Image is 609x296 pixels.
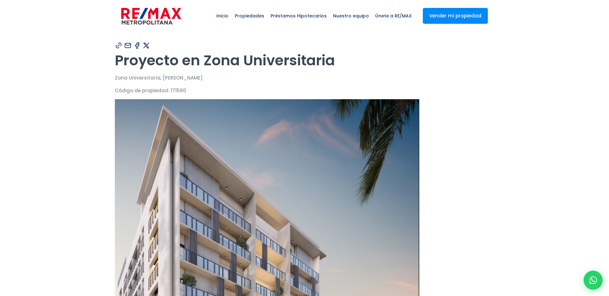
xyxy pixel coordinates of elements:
img: Compartir [115,42,123,49]
a: Vender mi propiedad [423,8,488,24]
span: Propiedades [232,6,267,25]
span: Préstamos Hipotecarios [267,6,330,25]
span: Nuestro equipo [330,6,372,25]
img: Compartir [124,42,132,49]
img: Compartir [142,42,150,49]
h1: Proyecto en Zona Universitaria [115,52,494,69]
span: Código de propiedad: [115,87,169,94]
img: remax-metropolitana-logo [121,7,181,26]
img: Compartir [133,42,141,49]
span: Únete a RE/MAX [372,6,415,25]
p: Zona Universitaria, [PERSON_NAME] [115,74,494,82]
span: Inicio [213,6,232,25]
span: 171580 [171,87,186,94]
